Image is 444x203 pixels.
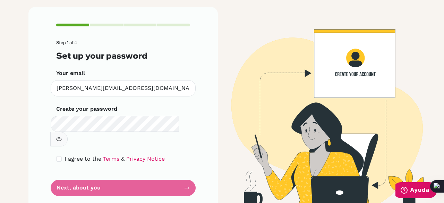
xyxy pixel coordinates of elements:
[56,69,85,77] label: Your email
[65,155,101,162] span: I agree to the
[395,182,437,200] iframe: Abre un widget desde donde se puede obtener más información
[56,105,117,113] label: Create your password
[51,80,196,96] input: Insert your email*
[126,155,165,162] a: Privacy Notice
[56,40,77,45] span: Step 1 of 4
[56,51,190,61] h3: Set up your password
[103,155,119,162] a: Terms
[121,155,125,162] span: &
